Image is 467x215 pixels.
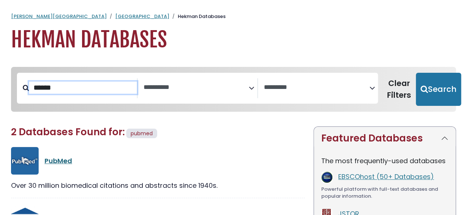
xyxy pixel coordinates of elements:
[382,73,416,106] button: Clear Filters
[131,130,153,137] span: pubmed
[11,13,456,20] nav: breadcrumb
[321,156,448,166] p: The most frequently-used databases
[45,156,72,165] a: PubMed
[264,84,369,92] textarea: Search
[11,13,107,20] a: [PERSON_NAME][GEOGRAPHIC_DATA]
[11,67,456,112] nav: Search filters
[338,172,434,181] a: EBSCOhost (50+ Databases)
[416,73,461,106] button: Submit for Search Results
[11,180,305,190] div: Over 30 million biomedical citations and abstracts since 1940s.
[115,13,169,20] a: [GEOGRAPHIC_DATA]
[169,13,226,20] li: Hekman Databases
[29,82,137,94] input: Search database by title or keyword
[11,125,125,139] span: 2 Databases Found for:
[321,186,448,200] div: Powerful platform with full-text databases and popular information.
[314,127,456,150] button: Featured Databases
[11,28,456,52] h1: Hekman Databases
[144,84,249,92] textarea: Search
